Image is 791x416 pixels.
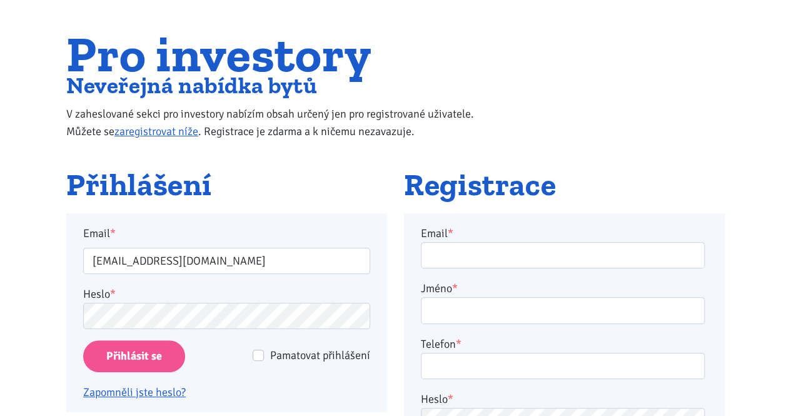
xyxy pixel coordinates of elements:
[75,225,379,242] label: Email
[66,168,387,202] h2: Přihlášení
[114,124,198,138] a: zaregistrovat níže
[448,392,453,406] abbr: required
[270,348,370,362] span: Pamatovat přihlášení
[404,168,725,202] h2: Registrace
[421,390,453,408] label: Heslo
[66,75,500,96] h2: Neveřejná nabídka bytů
[421,280,458,297] label: Jméno
[83,385,186,399] a: Zapomněli jste heslo?
[66,105,500,140] p: V zaheslované sekci pro investory nabízím obsah určený jen pro registrované uživatele. Můžete se ...
[421,225,453,242] label: Email
[66,33,500,75] h1: Pro investory
[421,335,461,353] label: Telefon
[83,340,185,372] input: Přihlásit se
[83,285,116,303] label: Heslo
[452,282,458,295] abbr: required
[456,337,461,351] abbr: required
[448,226,453,240] abbr: required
